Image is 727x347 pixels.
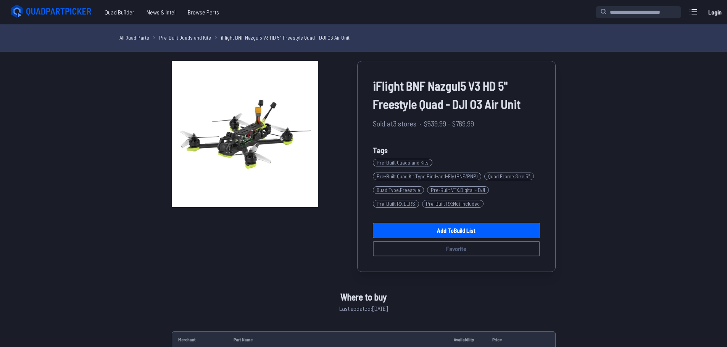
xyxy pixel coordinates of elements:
[424,118,474,129] span: $539.99 - $769.99
[373,223,540,238] a: Add toBuild List
[373,156,435,170] a: Pre-Built Quads and Kits
[373,170,484,183] a: Pre-Built Quad Kit Type:Bind-and-Fly (BNF/PNP)
[427,186,489,194] span: Pre-Built VTX : Digital - DJI
[140,5,182,20] a: News & Intel
[422,197,487,211] a: Pre-Built RX:Not Included
[340,290,387,304] span: Where to buy
[373,186,424,194] span: Quad Type : Freestyle
[373,241,540,256] button: Favorite
[373,118,416,129] span: Sold at 3 stores
[706,5,724,20] a: Login
[373,173,481,180] span: Pre-Built Quad Kit Type : Bind-and-Fly (BNF/PNP)
[221,34,350,42] a: iFlight BNF Nazgul5 V3 HD 5" Freestyle Quad - DJI O3 Air Unit
[373,197,422,211] a: Pre-Built RX:ELRS
[373,77,540,113] span: iFlight BNF Nazgul5 V3 HD 5" Freestyle Quad - DJI O3 Air Unit
[182,5,225,20] a: Browse Parts
[422,200,484,208] span: Pre-Built RX : Not Included
[484,173,534,180] span: Quad Frame Size : 5"
[373,146,388,155] span: Tags
[339,304,388,313] span: Last updated: [DATE]
[484,170,537,183] a: Quad Frame Size:5"
[427,183,492,197] a: Pre-Built VTX:Digital - DJI
[373,183,427,197] a: Quad Type:Freestyle
[119,34,149,42] a: All Quad Parts
[98,5,140,20] a: Quad Builder
[373,200,419,208] span: Pre-Built RX : ELRS
[373,159,432,166] span: Pre-Built Quads and Kits
[172,61,318,207] img: image
[159,34,211,42] a: Pre-Built Quads and Kits
[419,118,421,129] span: ·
